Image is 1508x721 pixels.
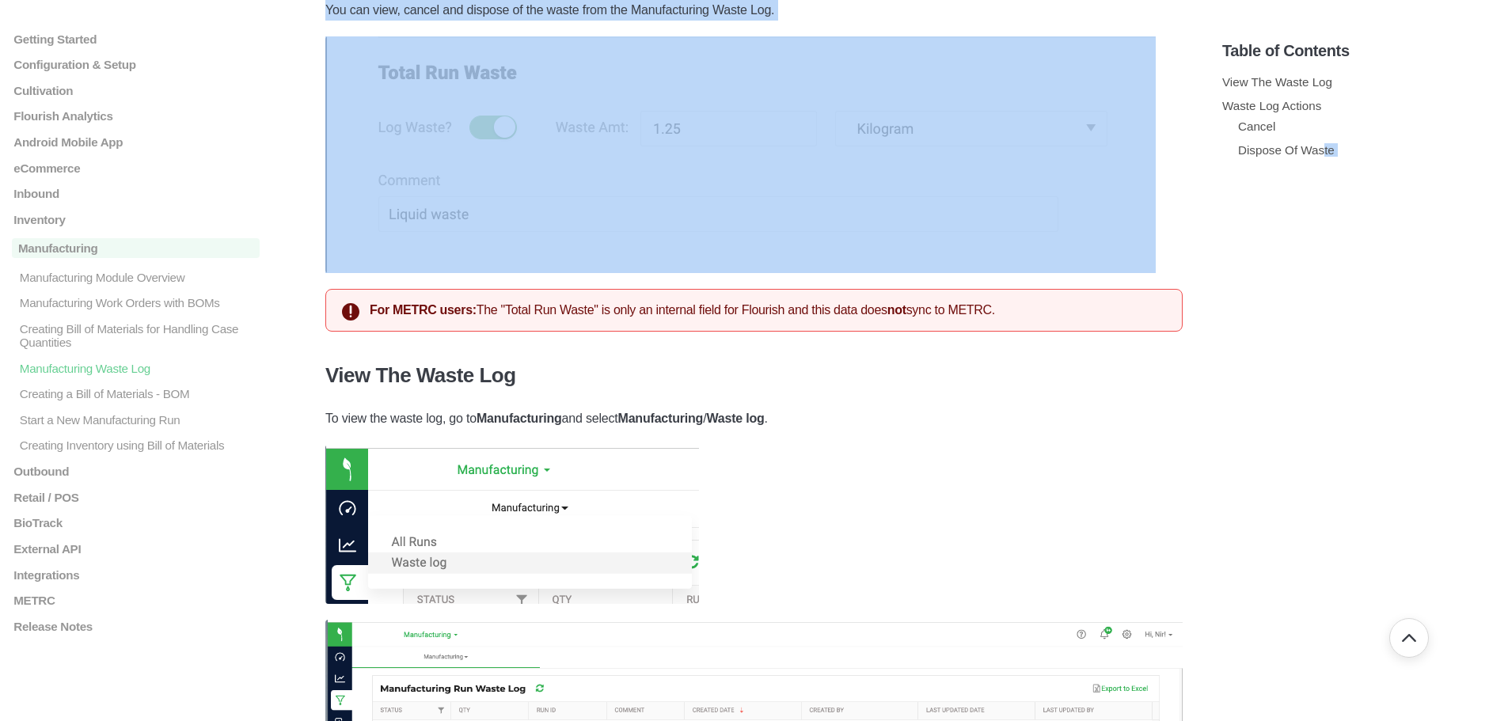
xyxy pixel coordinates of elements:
a: Manufacturing Waste Log [12,361,260,374]
a: Inbound [12,187,260,200]
a: Creating Bill of Materials for Handling Case Quantities [12,322,260,349]
a: METRC [12,594,260,607]
a: BioTrack [12,516,260,529]
img: screen-shot-2022-10-27-at-4-48-14-pm.png [325,445,699,604]
a: View The Waste Log [1222,75,1332,89]
a: Cultivation [12,83,260,97]
p: Manufacturing Work Orders with BOMs [18,296,260,309]
button: Go back to top of document [1389,618,1429,658]
a: Integrations [12,567,260,581]
p: Manufacturing Module Overview [18,270,260,283]
a: Flourish Analytics [12,109,260,123]
a: Start a New Manufacturing Run [12,413,260,427]
a: Configuration & Setup [12,58,260,71]
a: Android Mobile App [12,135,260,149]
a: External API [12,542,260,556]
a: Release Notes [12,620,260,633]
a: Creating Inventory using Bill of Materials [12,438,260,452]
a: Cancel [1238,120,1275,133]
p: Creating a Bill of Materials - BOM [18,387,260,400]
a: Outbound [12,465,260,478]
a: Waste Log Actions [1222,99,1321,112]
h3: View The Waste Log [325,363,1183,388]
p: Manufacturing Waste Log [18,361,260,374]
a: Manufacturing Work Orders with BOMs [12,296,260,309]
a: Manufacturing Module Overview [12,270,260,283]
p: Creating Bill of Materials for Handling Case Quantities [18,322,260,349]
p: Start a New Manufacturing Run [18,413,260,427]
a: Creating a Bill of Materials - BOM [12,387,260,400]
strong: For METRC users: [370,303,477,317]
a: Getting Started [12,32,260,45]
div: The "Total Run Waste" is only an internal field for Flourish and this data does sync to METRC. [325,289,1183,332]
a: Inventory [12,213,260,226]
strong: Manufacturing [618,412,704,425]
h5: Table of Contents [1222,42,1496,60]
strong: Manufacturing [477,412,562,425]
p: To view the waste log, go to and select / . [325,408,1183,429]
a: Retail / POS [12,490,260,503]
p: Creating Inventory using Bill of Materials [18,438,260,452]
img: image.png [325,36,1156,273]
a: Dispose Of Waste [1238,143,1335,157]
strong: not [887,303,906,317]
a: eCommerce [12,161,260,174]
section: Table of Contents [1222,16,1496,697]
a: Manufacturing [12,238,260,258]
strong: Waste log [706,412,764,425]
